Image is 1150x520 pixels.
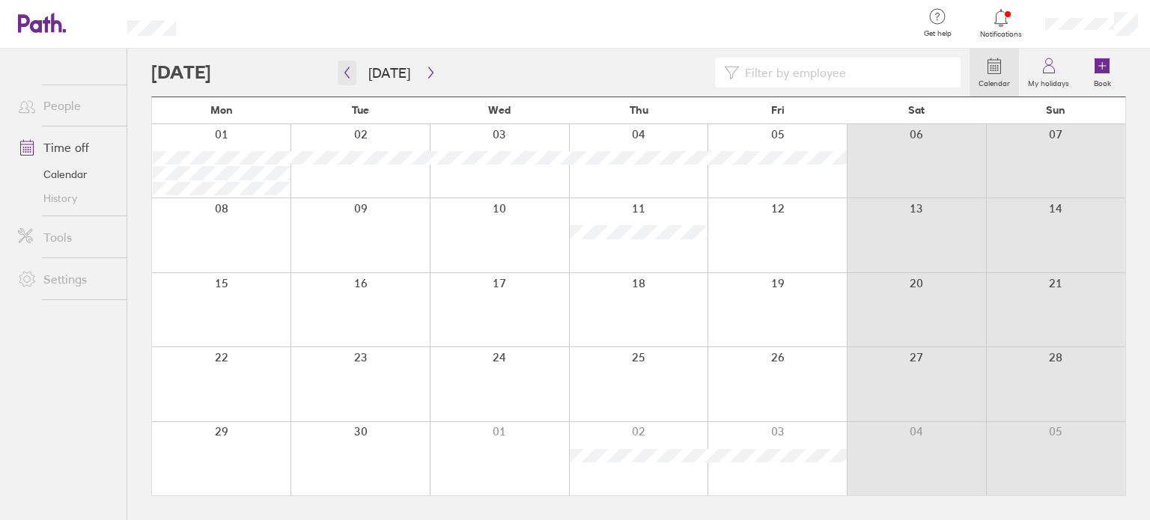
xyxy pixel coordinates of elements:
[6,264,127,294] a: Settings
[1019,49,1078,97] a: My holidays
[771,104,785,116] span: Fri
[1019,75,1078,88] label: My holidays
[6,222,127,252] a: Tools
[352,104,369,116] span: Tue
[1085,75,1120,88] label: Book
[6,132,127,162] a: Time off
[630,104,648,116] span: Thu
[970,49,1019,97] a: Calendar
[739,58,952,87] input: Filter by employee
[913,29,962,38] span: Get help
[356,61,422,85] button: [DATE]
[1078,49,1126,97] a: Book
[908,104,925,116] span: Sat
[488,104,511,116] span: Wed
[6,91,127,120] a: People
[1046,104,1065,116] span: Sun
[210,104,233,116] span: Mon
[6,162,127,186] a: Calendar
[977,7,1026,39] a: Notifications
[970,75,1019,88] label: Calendar
[6,186,127,210] a: History
[977,30,1026,39] span: Notifications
